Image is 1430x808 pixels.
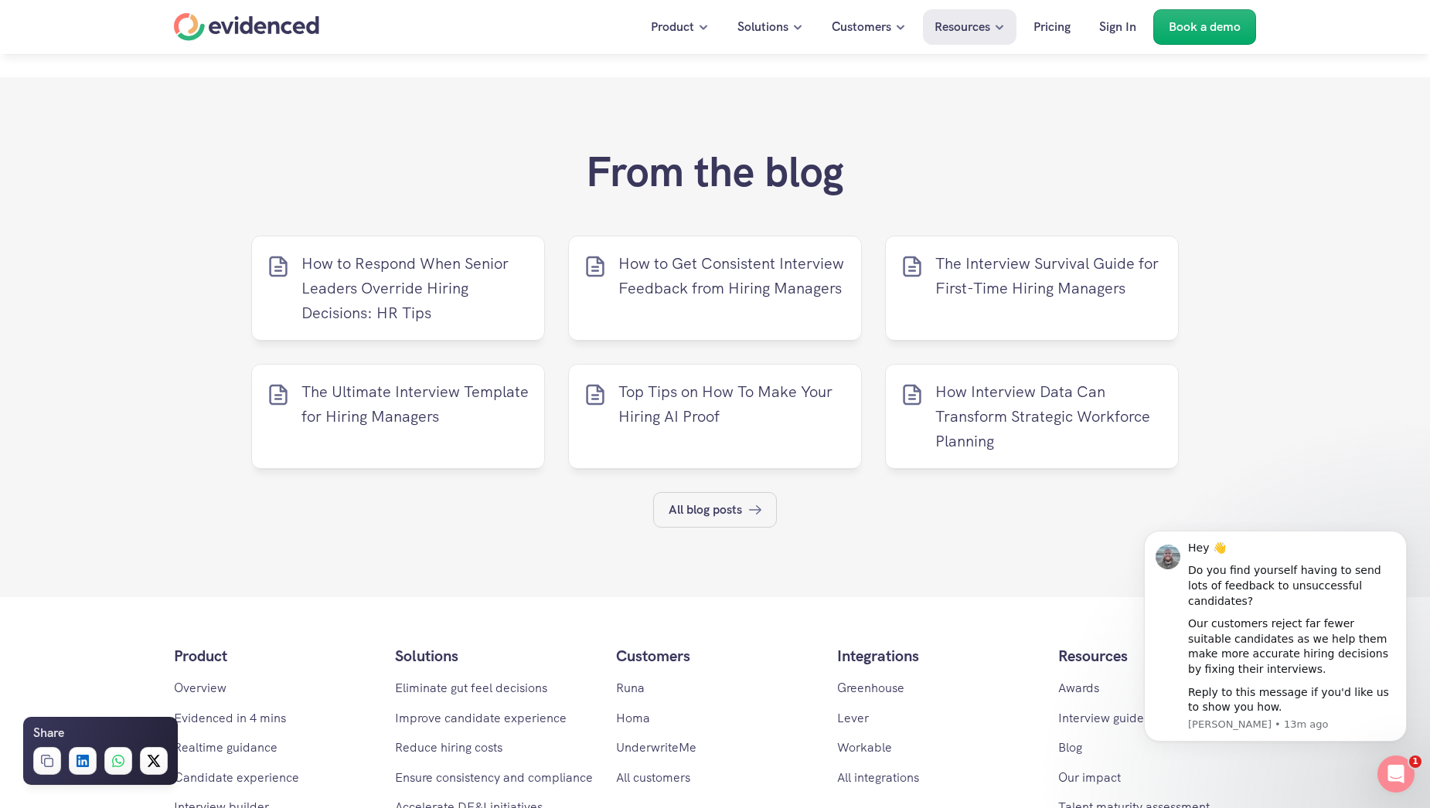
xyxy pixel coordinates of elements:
[837,643,1035,668] p: Integrations
[1377,755,1415,793] iframe: Intercom live chat
[174,710,286,726] a: Evidenced in 4 mins
[935,17,990,37] p: Resources
[935,379,1163,453] p: How Interview Data Can Transform Strategic Workforce Planning
[251,236,545,341] a: How to Respond When Senior Leaders Override Hiring Decisions: HR Tips
[616,643,814,668] h5: Customers
[653,492,777,528] a: All blog posts
[616,769,690,786] a: All customers
[1409,755,1421,768] span: 1
[174,739,277,755] a: Realtime guidance
[568,364,862,469] a: Top Tips on How To Make Your Hiring AI Proof
[651,17,694,37] p: Product
[395,739,502,755] a: Reduce hiring costs
[935,251,1163,300] p: The Interview Survival Guide for First-Time Hiring Managers
[1153,9,1256,45] a: Book a demo
[1088,9,1148,45] a: Sign In
[395,643,593,668] p: Solutions
[885,364,1179,469] a: How Interview Data Can Transform Strategic Workforce Planning
[1022,9,1082,45] a: Pricing
[395,680,547,696] a: Eliminate gut feel decisions
[174,643,372,668] p: Product
[669,500,742,520] p: All blog posts
[618,379,846,429] p: Top Tips on How To Make Your Hiring AI Proof
[174,13,319,41] a: Home
[837,769,919,786] a: All integrations
[1099,17,1136,37] p: Sign In
[616,680,645,696] a: Runa
[301,379,529,429] p: The Ultimate Interview Template for Hiring Managers
[1121,522,1430,766] iframe: Intercom notifications message
[1058,643,1256,668] p: Resources
[1058,739,1082,755] a: Blog
[832,17,891,37] p: Customers
[568,236,862,341] a: How to Get Consistent Interview Feedback from Hiring Managers
[616,739,696,755] a: UnderwriteMe
[395,769,593,786] a: Ensure consistency and compliance
[301,251,529,325] p: How to Respond When Senior Leaders Override Hiring Decisions: HR Tips
[618,251,846,300] p: How to Get Consistent Interview Feedback from Hiring Managers
[1169,17,1241,37] p: Book a demo
[837,710,869,726] a: Lever
[1058,680,1099,696] a: Awards
[174,680,226,696] a: Overview
[1033,17,1071,37] p: Pricing
[395,710,567,726] a: Improve candidate experience
[885,236,1179,341] a: The Interview Survival Guide for First-Time Hiring Managers
[1058,769,1121,786] a: Our impact
[33,723,64,743] h6: Share
[616,710,650,726] a: Homa
[586,147,844,197] h2: From the blog
[174,769,299,786] a: Candidate experience
[251,364,545,469] a: The Ultimate Interview Template for Hiring Managers
[837,680,904,696] a: Greenhouse
[837,739,892,755] a: Workable
[1058,710,1149,726] a: Interview guides
[737,17,788,37] p: Solutions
